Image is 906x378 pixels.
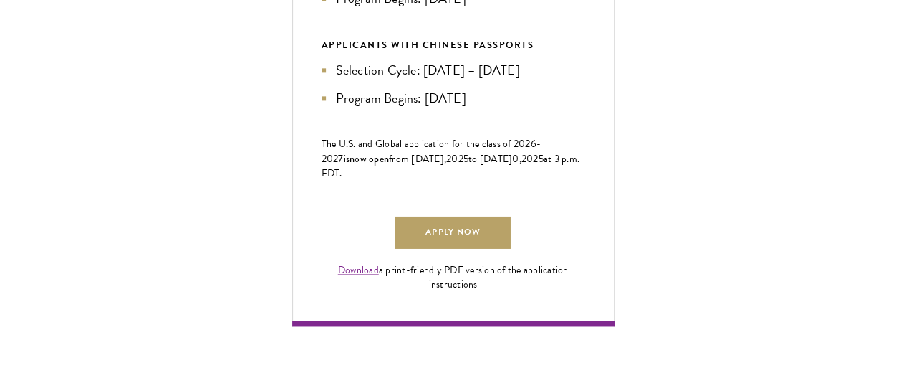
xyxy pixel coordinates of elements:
span: 202 [521,151,539,166]
span: 202 [446,151,463,166]
span: now open [350,151,389,166]
span: , [519,151,521,166]
span: at 3 p.m. EDT. [322,151,580,181]
div: a print-friendly PDF version of the application instructions [322,263,585,292]
a: Download [338,263,379,278]
span: 5 [539,151,544,166]
li: Selection Cycle: [DATE] – [DATE] [322,60,585,80]
span: is [344,151,350,166]
span: 6 [531,136,536,151]
a: Apply Now [395,217,510,249]
span: 5 [463,151,468,166]
span: 7 [338,151,343,166]
span: 0 [512,151,519,166]
li: Program Begins: [DATE] [322,88,585,108]
span: to [DATE] [468,151,512,166]
span: The U.S. and Global application for the class of 202 [322,136,531,151]
span: -202 [322,136,541,166]
div: APPLICANTS WITH CHINESE PASSPORTS [322,37,585,53]
span: from [DATE], [389,151,446,166]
